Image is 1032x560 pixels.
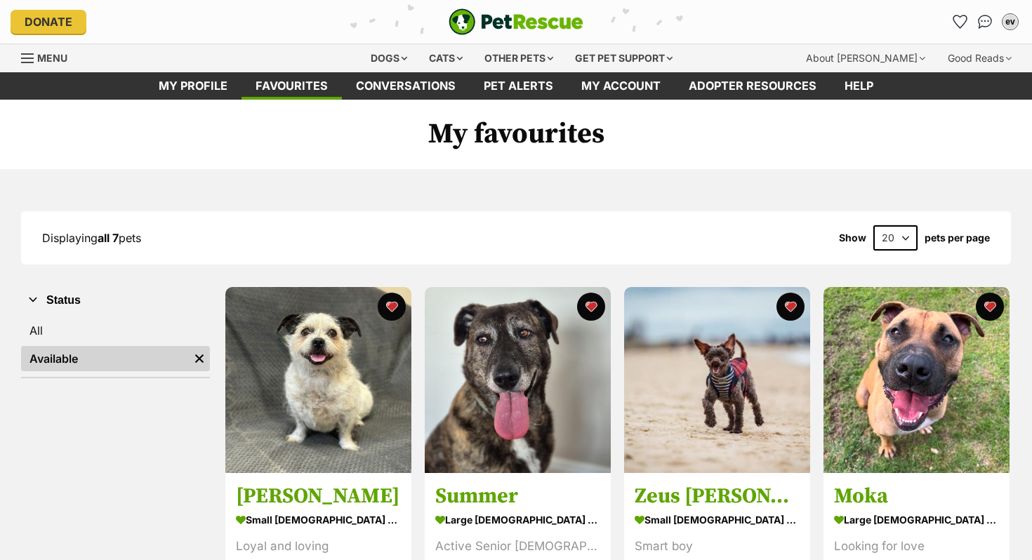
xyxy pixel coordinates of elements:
[449,8,583,35] img: logo-e224e6f780fb5917bec1dbf3a21bbac754714ae5b6737aabdf751b685950b380.svg
[435,510,600,531] div: large [DEMOGRAPHIC_DATA] Dog
[342,72,470,100] a: conversations
[948,11,971,33] a: Favourites
[425,287,611,473] img: Summer
[624,287,810,473] img: Zeus Rivero
[577,293,605,321] button: favourite
[948,11,1021,33] ul: Account quick links
[11,10,86,34] a: Donate
[189,346,210,371] a: Remove filter
[98,231,119,245] strong: all 7
[1003,15,1017,29] div: ev
[823,287,1010,473] img: Moka
[974,11,996,33] a: Conversations
[236,538,401,556] div: Loyal and loving
[225,287,411,473] img: Marty
[776,293,805,321] button: favourite
[21,291,210,309] button: Status
[449,8,583,35] a: PetRescue
[435,484,600,510] h3: Summer
[834,510,999,531] div: large [DEMOGRAPHIC_DATA] Dog
[796,44,935,72] div: About [PERSON_NAME]
[565,44,682,72] div: Get pet support
[419,44,472,72] div: Cats
[834,484,999,510] h3: Moka
[978,15,993,29] img: chat-41dd97257d64d25036548639549fe6c8038ab92f7586957e7f3b1b290dea8141.svg
[925,232,990,244] label: pets per page
[145,72,242,100] a: My profile
[675,72,831,100] a: Adopter resources
[635,484,800,510] h3: Zeus [PERSON_NAME]
[831,72,887,100] a: Help
[21,346,189,371] a: Available
[976,293,1004,321] button: favourite
[938,44,1021,72] div: Good Reads
[839,232,866,244] span: Show
[242,72,342,100] a: Favourites
[21,44,77,69] a: Menu
[635,538,800,556] div: Smart boy
[435,538,600,556] div: Active Senior [DEMOGRAPHIC_DATA]
[42,231,141,245] span: Displaying pets
[999,11,1021,33] button: My account
[834,538,999,556] div: Looking for love
[475,44,563,72] div: Other pets
[567,72,675,100] a: My account
[361,44,417,72] div: Dogs
[635,510,800,531] div: small [DEMOGRAPHIC_DATA] Dog
[470,72,567,100] a: Pet alerts
[21,315,210,377] div: Status
[236,484,401,510] h3: [PERSON_NAME]
[37,52,67,64] span: Menu
[378,293,406,321] button: favourite
[21,318,210,343] a: All
[236,510,401,531] div: small [DEMOGRAPHIC_DATA] Dog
